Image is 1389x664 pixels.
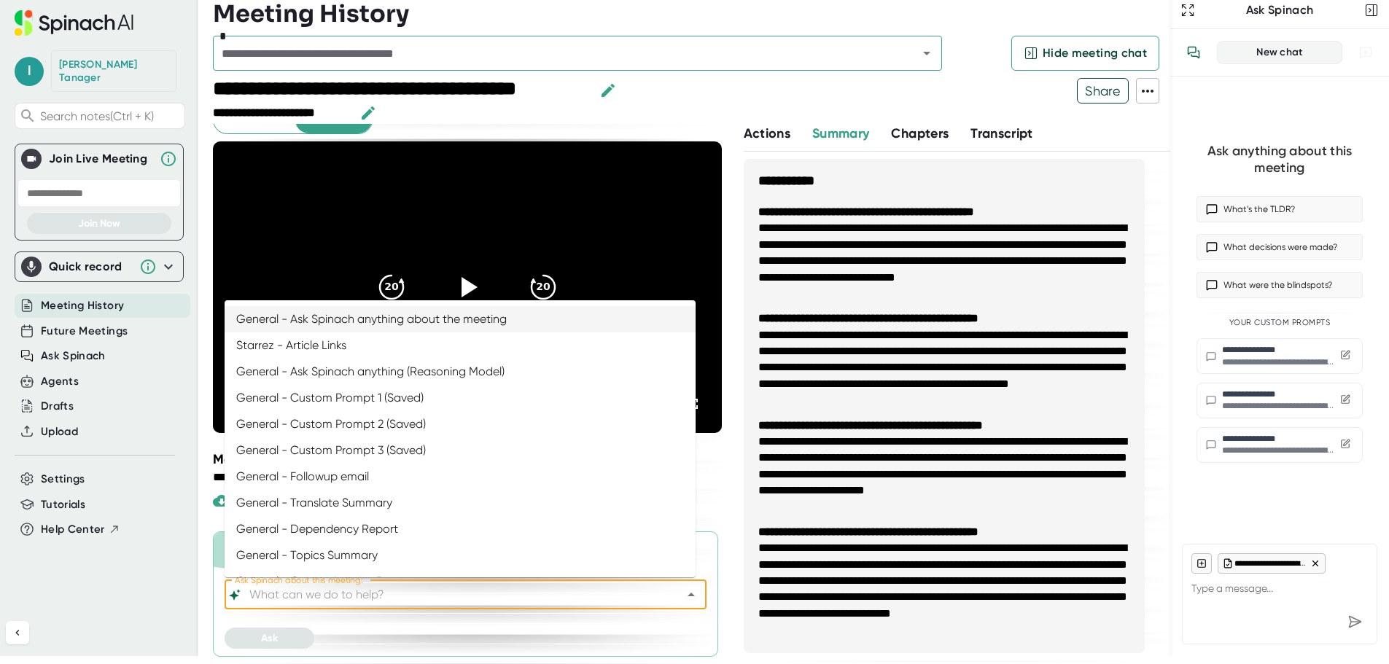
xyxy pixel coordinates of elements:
button: Actions [744,124,790,144]
button: Join Now [27,213,171,234]
div: New chat [1226,46,1333,59]
button: Hide meeting chat [1011,36,1159,71]
span: Join Now [78,217,120,230]
button: Ask Spinach [41,348,106,364]
li: General - Ask Spinach anything about the meeting [225,306,696,332]
li: General - Custom Prompt 2 (Saved) [225,411,696,437]
img: Join Live Meeting [24,152,39,166]
button: Help Center [41,521,120,538]
div: Join Live MeetingJoin Live Meeting [21,144,177,173]
button: Meeting History [41,297,124,314]
button: Upload [41,423,78,440]
div: Download Video [213,492,327,509]
li: General - Custom Prompt 1 (Saved) [225,385,696,411]
input: What can we do to help? [246,585,659,605]
span: Share [1078,78,1128,103]
div: Quick record [21,252,177,281]
span: Help Center [41,521,105,538]
li: General - Comprehensive Report [225,569,696,595]
li: Starrez - Article Links [225,332,696,359]
span: Actions [744,125,790,141]
button: What’s the TLDR? [1197,196,1363,222]
button: Tutorials [41,496,85,513]
div: Laura Tanager [59,58,168,84]
button: Drafts [41,398,74,415]
div: Meeting Attendees [213,451,725,467]
li: General - Ask Spinach anything (Reasoning Model) [225,359,696,385]
button: Settings [41,471,85,488]
span: Hide meeting chat [1043,44,1147,62]
button: Transcript [970,124,1033,144]
button: Open [917,43,937,63]
span: Ask [261,632,278,644]
button: Summary [812,124,869,144]
div: Your Custom Prompts [1197,318,1363,328]
button: View conversation history [1179,38,1208,67]
span: Summary [812,125,869,141]
li: General - Topics Summary [225,542,696,569]
button: Collapse sidebar [6,621,29,644]
button: Edit custom prompt [1337,347,1353,365]
div: Send message [1342,609,1368,635]
div: Ask Spinach [1198,3,1361,17]
button: What were the blindspots? [1197,272,1363,298]
button: Future Meetings [41,323,128,340]
button: Share [1077,78,1129,103]
span: Chapters [891,125,949,141]
span: l [15,57,44,86]
button: Close [681,585,701,605]
button: Ask [225,628,314,649]
button: Chapters [891,124,949,144]
button: Edit custom prompt [1337,436,1353,454]
li: General - Translate Summary [225,490,696,516]
button: Edit custom prompt [1337,391,1353,410]
button: What decisions were made? [1197,234,1363,260]
li: General - Custom Prompt 3 (Saved) [225,437,696,464]
span: Search notes (Ctrl + K) [40,109,181,123]
button: Agents [41,373,79,390]
div: Quick record [49,259,132,274]
li: General - Dependency Report [225,516,696,542]
span: Transcript [970,125,1033,141]
div: Ask anything about this meeting [1197,143,1363,176]
li: General - Followup email [225,464,696,490]
div: Join Live Meeting [49,152,152,166]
